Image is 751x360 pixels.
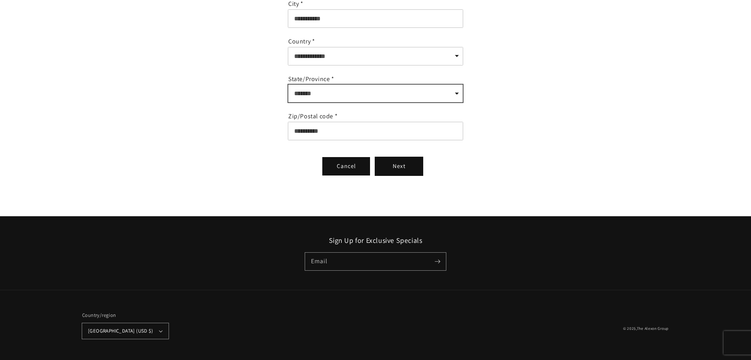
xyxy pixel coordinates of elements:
label: Country [288,38,315,46]
h2: Country/region [82,311,169,319]
a: The Alexon Group [637,326,669,331]
small: © 2025, [623,326,669,331]
span: Cancel [337,162,356,170]
h2: Sign Up for Exclusive Specials [82,236,669,245]
label: Zip/Postal code [288,112,338,121]
button: Cancel [323,157,370,175]
button: Subscribe [429,253,446,270]
span: Next [393,162,406,170]
button: Next [375,157,422,175]
button: [GEOGRAPHIC_DATA] (USD $) [82,323,169,339]
label: State/Province [288,75,334,83]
